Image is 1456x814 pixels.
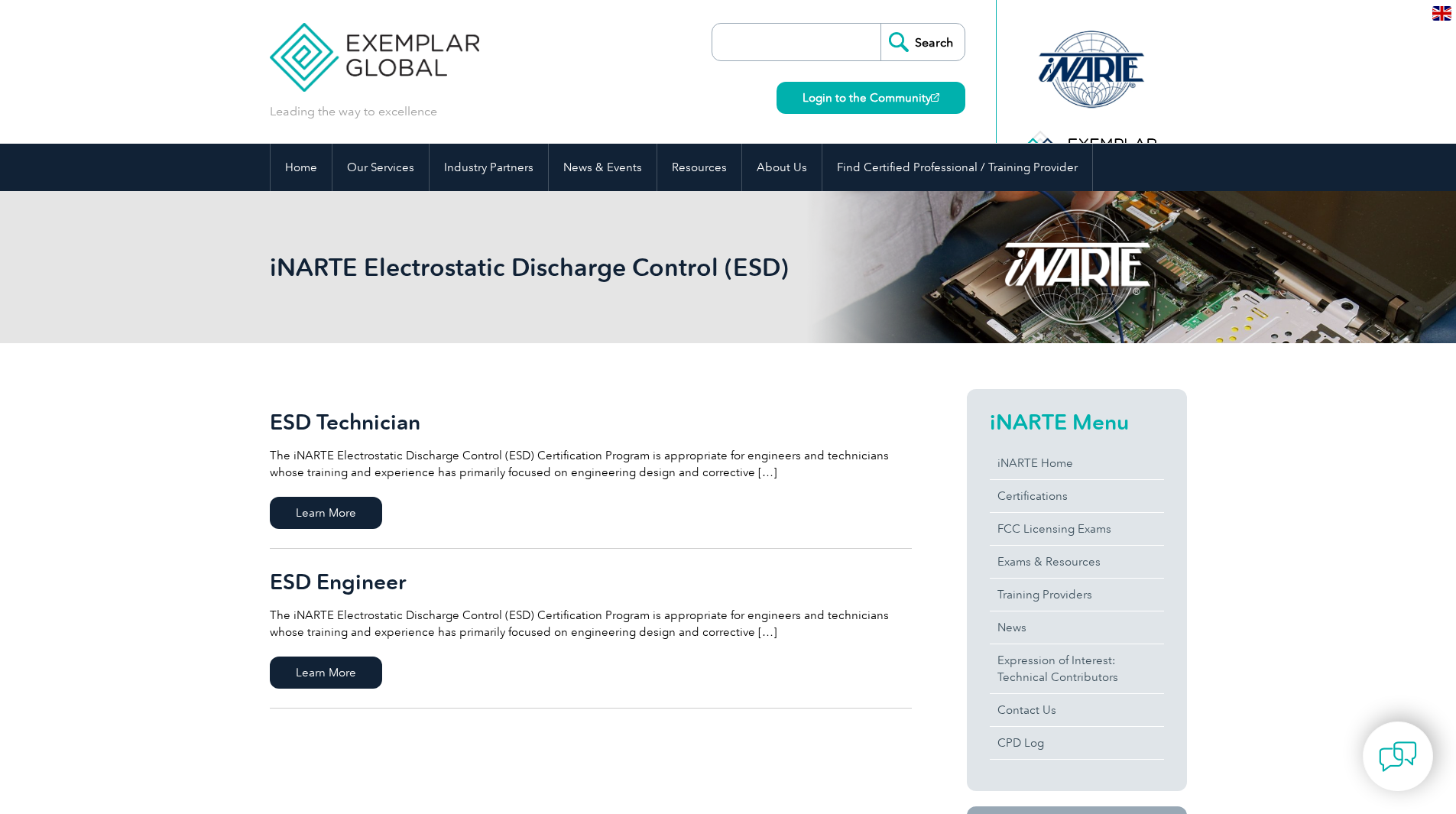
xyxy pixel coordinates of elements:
[990,546,1164,578] a: Exams & Resources
[880,24,965,60] input: Search
[270,103,437,120] p: Leading the way to excellence
[777,82,965,114] a: Login to the Community
[270,389,912,549] a: ESD Technician The iNARTE Electrostatic Discharge Control (ESD) Certification Program is appropri...
[549,144,657,191] a: News & Events
[270,252,857,282] h1: iNARTE Electrostatic Discharge Control (ESD)
[270,549,912,709] a: ESD Engineer The iNARTE Electrostatic Discharge Control (ESD) Certification Program is appropriat...
[332,144,429,191] a: Our Services
[271,144,332,191] a: Home
[270,410,912,434] h2: ESD Technician
[990,410,1164,434] h2: iNARTE Menu
[742,144,822,191] a: About Us
[270,607,912,640] p: The iNARTE Electrostatic Discharge Control (ESD) Certification Program is appropriate for enginee...
[990,513,1164,545] a: FCC Licensing Exams
[1379,738,1417,776] img: contact-chat.png
[990,644,1164,693] a: Expression of Interest:Technical Contributors
[931,93,939,102] img: open_square.png
[822,144,1092,191] a: Find Certified Professional / Training Provider
[990,480,1164,512] a: Certifications
[990,579,1164,611] a: Training Providers
[990,447,1164,479] a: iNARTE Home
[990,727,1164,759] a: CPD Log
[430,144,548,191] a: Industry Partners
[657,144,741,191] a: Resources
[270,497,382,529] span: Learn More
[270,657,382,689] span: Learn More
[990,694,1164,726] a: Contact Us
[270,569,912,594] h2: ESD Engineer
[270,447,912,481] p: The iNARTE Electrostatic Discharge Control (ESD) Certification Program is appropriate for enginee...
[1432,6,1451,21] img: en
[990,611,1164,644] a: News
